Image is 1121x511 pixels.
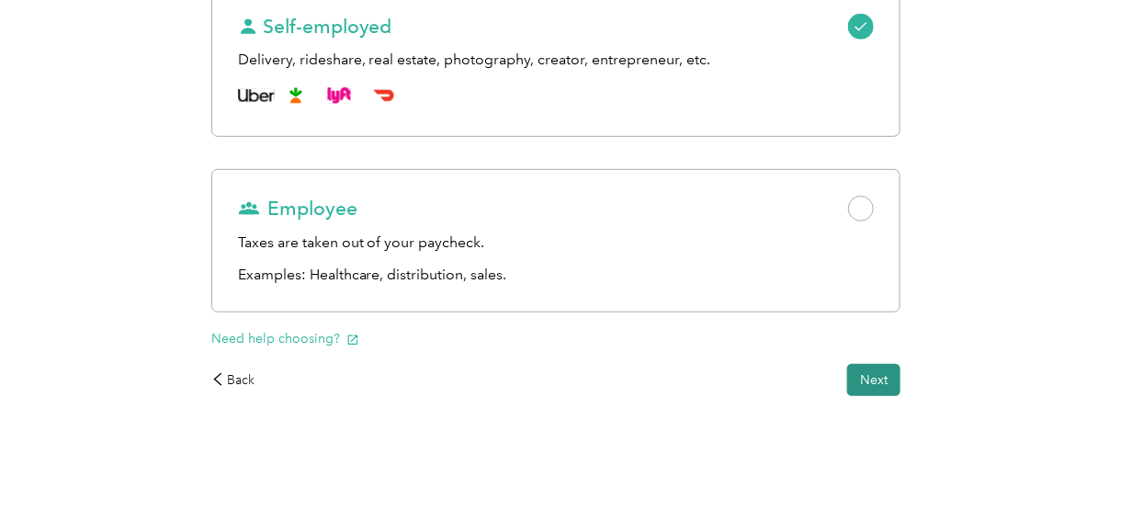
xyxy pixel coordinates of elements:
p: Examples: Healthcare, distribution, sales. [238,264,875,287]
button: Next [847,364,900,396]
div: Delivery, rideshare, real estate, photography, creator, entrepreneur, etc. [238,49,875,72]
button: Need help choosing? [211,329,359,348]
div: Back [211,370,255,390]
div: Taxes are taken out of your paycheck. [238,232,875,255]
iframe: Everlance-gr Chat Button Frame [1018,408,1121,511]
span: Employee [238,196,357,221]
span: Self-employed [238,14,392,40]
